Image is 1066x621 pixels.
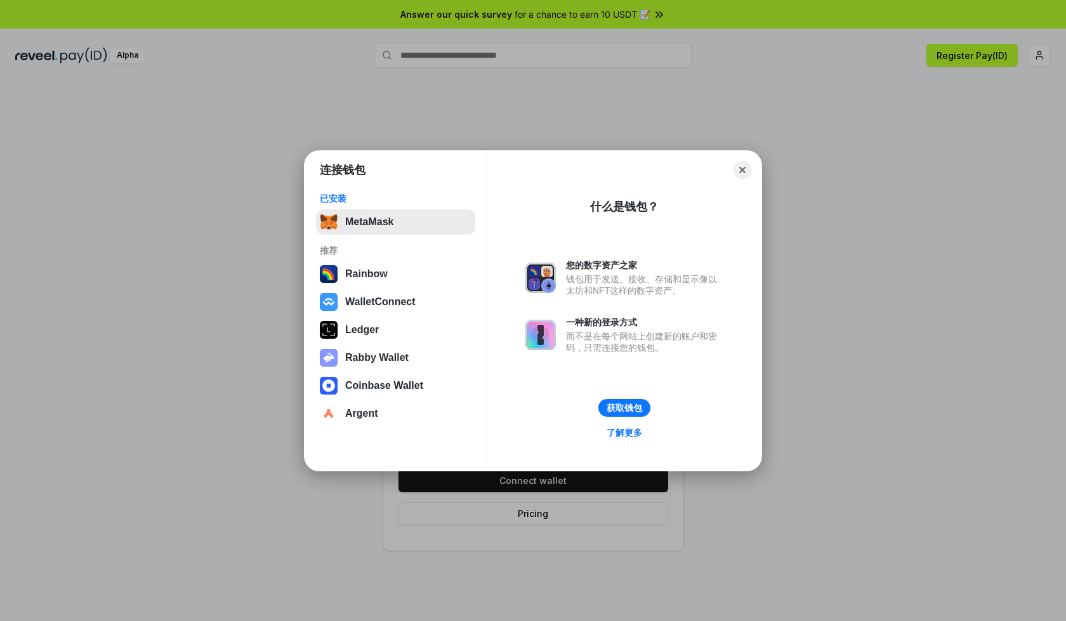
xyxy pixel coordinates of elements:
[316,209,475,235] button: MetaMask
[316,345,475,370] button: Rabby Wallet
[607,427,642,438] div: 了解更多
[320,245,471,256] div: 推荐
[345,380,423,391] div: Coinbase Wallet
[316,317,475,343] button: Ledger
[525,263,556,293] img: svg+xml,%3Csvg%20xmlns%3D%22http%3A%2F%2Fwww.w3.org%2F2000%2Fsvg%22%20fill%3D%22none%22%20viewBox...
[345,352,409,363] div: Rabby Wallet
[320,405,338,422] img: svg+xml,%3Csvg%20width%3D%2228%22%20height%3D%2228%22%20viewBox%3D%220%200%2028%2028%22%20fill%3D...
[345,324,379,336] div: Ledger
[320,162,365,178] h1: 连接钱包
[320,213,338,231] img: svg+xml,%3Csvg%20fill%3D%22none%22%20height%3D%2233%22%20viewBox%3D%220%200%2035%2033%22%20width%...
[320,193,471,204] div: 已安装
[345,408,378,419] div: Argent
[566,273,723,296] div: 钱包用于发送、接收、存储和显示像以太坊和NFT这样的数字资产。
[316,373,475,398] button: Coinbase Wallet
[566,259,723,271] div: 您的数字资产之家
[598,399,650,417] button: 获取钱包
[316,261,475,287] button: Rainbow
[320,293,338,311] img: svg+xml,%3Csvg%20width%3D%2228%22%20height%3D%2228%22%20viewBox%3D%220%200%2028%2028%22%20fill%3D...
[525,320,556,350] img: svg+xml,%3Csvg%20xmlns%3D%22http%3A%2F%2Fwww.w3.org%2F2000%2Fsvg%22%20fill%3D%22none%22%20viewBox...
[345,296,416,308] div: WalletConnect
[320,349,338,367] img: svg+xml,%3Csvg%20xmlns%3D%22http%3A%2F%2Fwww.w3.org%2F2000%2Fsvg%22%20fill%3D%22none%22%20viewBox...
[316,401,475,426] button: Argent
[320,265,338,283] img: svg+xml,%3Csvg%20width%3D%22120%22%20height%3D%22120%22%20viewBox%3D%220%200%20120%20120%22%20fil...
[607,402,642,414] div: 获取钱包
[320,321,338,339] img: svg+xml,%3Csvg%20xmlns%3D%22http%3A%2F%2Fwww.w3.org%2F2000%2Fsvg%22%20width%3D%2228%22%20height%3...
[566,330,723,353] div: 而不是在每个网站上创建新的账户和密码，只需连接您的钱包。
[320,377,338,395] img: svg+xml,%3Csvg%20width%3D%2228%22%20height%3D%2228%22%20viewBox%3D%220%200%2028%2028%22%20fill%3D...
[316,289,475,315] button: WalletConnect
[345,268,388,280] div: Rainbow
[566,317,723,328] div: 一种新的登录方式
[599,424,650,441] a: 了解更多
[590,199,659,214] div: 什么是钱包？
[734,161,751,179] button: Close
[345,216,393,228] div: MetaMask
